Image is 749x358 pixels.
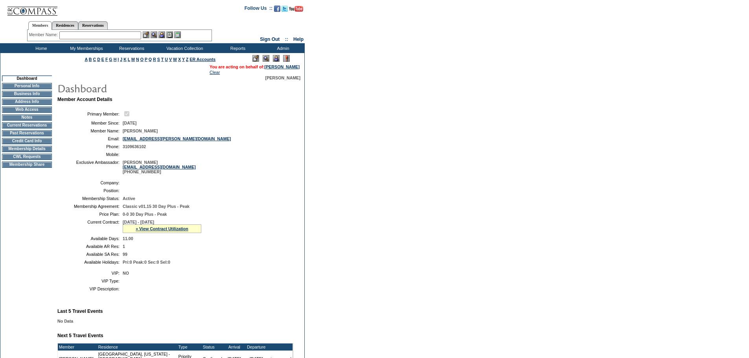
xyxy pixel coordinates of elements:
[123,57,127,62] a: K
[97,57,100,62] a: D
[210,64,300,69] span: You are acting on behalf of:
[178,57,181,62] a: X
[245,343,267,351] td: Departure
[157,57,160,62] a: S
[283,55,290,62] img: Log Concern/Member Elevation
[28,21,52,30] a: Members
[2,162,52,168] td: Membership Share
[61,144,120,149] td: Phone:
[186,57,189,62] a: Z
[274,6,280,12] img: Become our fan on Facebook
[61,136,120,141] td: Email:
[61,244,120,249] td: Available AR Res:
[143,31,149,38] img: b_edit.gif
[173,57,177,62] a: W
[145,57,147,62] a: P
[273,55,280,62] img: Impersonate
[182,57,185,62] a: Y
[282,8,288,13] a: Follow us on Twitter
[105,57,108,62] a: F
[97,343,177,351] td: Residence
[123,271,129,275] span: NO
[61,180,120,185] td: Company:
[177,343,202,351] td: Type
[61,121,120,125] td: Member Since:
[151,31,157,38] img: View
[2,138,52,144] td: Credit Card Info
[202,343,223,351] td: Status
[123,129,158,133] span: [PERSON_NAME]
[123,220,154,224] span: [DATE] - [DATE]
[123,252,127,257] span: 99
[285,37,288,42] span: ::
[289,6,303,12] img: Subscribe to our YouTube Channel
[114,57,117,62] a: H
[52,21,78,29] a: Residences
[123,212,167,217] span: 0-0 30 Day Plus - Peak
[61,252,120,257] td: Available SA Res:
[123,196,135,201] span: Active
[161,57,164,62] a: T
[101,57,104,62] a: E
[210,70,220,75] a: Clear
[2,83,52,89] td: Personal Info
[61,279,120,283] td: VIP Type:
[265,75,300,80] span: [PERSON_NAME]
[274,8,280,13] a: Become our fan on Facebook
[85,57,88,62] a: A
[61,212,120,217] td: Price Plan:
[123,244,125,249] span: 1
[118,57,119,62] a: I
[123,236,133,241] span: 11.00
[174,31,181,38] img: b_calculator.gif
[190,57,215,62] a: ER Accounts
[61,152,120,157] td: Mobile:
[57,319,300,323] div: No Data
[245,5,272,14] td: Follow Us ::
[108,43,153,53] td: Reservations
[263,55,269,62] img: View Mode
[2,122,52,129] td: Current Reservations
[289,8,303,13] a: Subscribe to our YouTube Channel
[265,64,300,69] a: [PERSON_NAME]
[214,43,259,53] td: Reports
[2,114,52,121] td: Notes
[128,57,130,62] a: L
[169,57,172,62] a: V
[61,160,120,174] td: Exclusive Ambassador:
[282,6,288,12] img: Follow us on Twitter
[123,160,196,174] span: [PERSON_NAME] [PHONE_NUMBER]
[2,146,52,152] td: Membership Details
[136,226,188,231] a: » View Contract Utilization
[158,31,165,38] img: Impersonate
[123,121,136,125] span: [DATE]
[57,333,103,338] b: Next 5 Travel Events
[252,55,259,62] img: Edit Mode
[223,343,245,351] td: Arrival
[61,188,120,193] td: Position:
[89,57,92,62] a: B
[2,99,52,105] td: Address Info
[61,286,120,291] td: VIP Description:
[58,343,95,351] td: Member
[259,43,305,53] td: Admin
[2,91,52,97] td: Business Info
[57,80,214,96] img: pgTtlDashboard.gif
[57,97,112,102] b: Member Account Details
[2,154,52,160] td: CWL Requests
[61,129,120,133] td: Member Name:
[78,21,108,29] a: Reservations
[120,57,122,62] a: J
[61,271,120,275] td: VIP:
[61,196,120,201] td: Membership Status:
[123,204,190,209] span: Classic v01.15 30 Day Plus - Peak
[131,57,135,62] a: M
[93,57,96,62] a: C
[123,136,231,141] a: [EMAIL_ADDRESS][PERSON_NAME][DOMAIN_NAME]
[123,144,146,149] span: 3109636102
[61,110,120,117] td: Primary Member:
[2,75,52,81] td: Dashboard
[109,57,112,62] a: G
[61,260,120,264] td: Available Holidays:
[29,31,59,38] div: Member Name:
